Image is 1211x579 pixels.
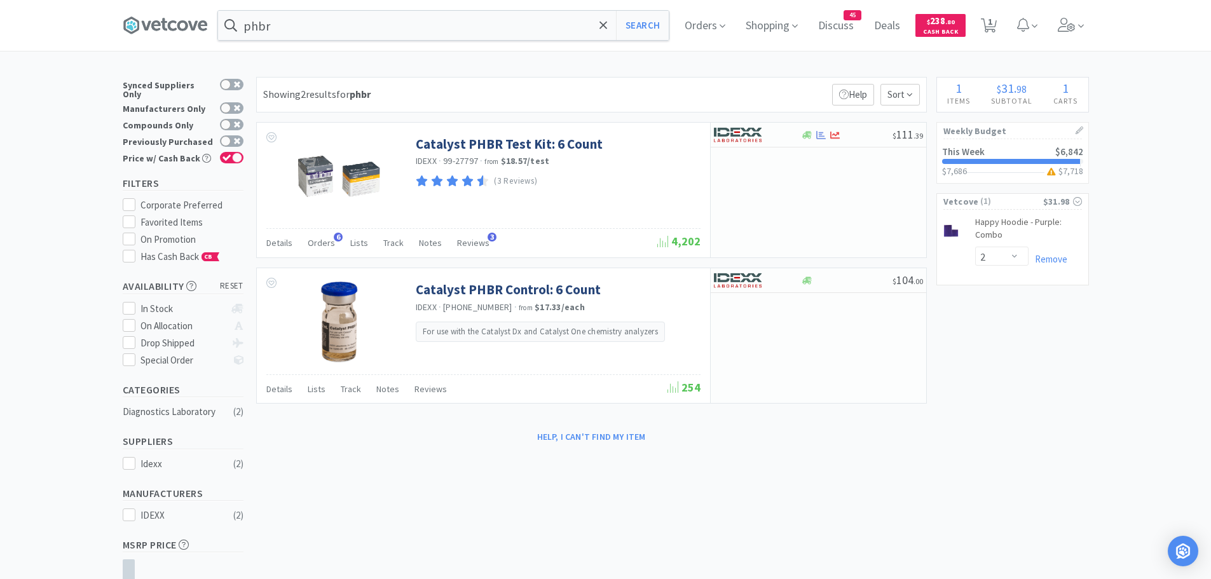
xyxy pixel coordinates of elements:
[439,155,441,167] span: ·
[298,281,381,364] img: a5953293b57d4717bc27f4dc5f4672ac_657083.png
[140,250,220,262] span: Has Cash Back
[943,219,959,244] img: e7d76590f398440ca8eed170a9df0a7a.jpg
[443,155,478,167] span: 99-27797
[1016,83,1027,95] span: 98
[893,276,896,286] span: $
[813,20,859,32] a: Discuss45
[942,165,967,177] span: $7,686
[123,79,214,99] div: Synced Suppliers Only
[123,135,214,146] div: Previously Purchased
[457,237,489,249] span: Reviews
[218,11,669,40] input: Search by item, sku, manufacturer, ingredient, size...
[667,380,701,395] span: 254
[140,215,243,230] div: Favorited Items
[334,233,343,242] span: 6
[383,237,404,249] span: Track
[423,326,658,337] p: For use with the Catalyst Dx and Catalyst One chemistry analyzers
[298,135,381,218] img: e9a5f4c527e14aa1b0238db754cfcf82_657146.png
[501,155,550,167] strong: $18.57 / test
[123,383,243,397] h5: Categories
[942,147,985,156] h2: This Week
[263,86,371,103] div: Showing 2 results
[308,383,325,395] span: Lists
[997,83,1001,95] span: $
[981,95,1043,107] h4: Subtotal
[202,253,215,261] span: CB
[233,404,243,419] div: ( 2 )
[1043,95,1088,107] h4: Carts
[140,301,225,317] div: In Stock
[140,318,225,334] div: On Allocation
[336,88,371,100] span: for
[893,273,923,287] span: 104
[937,139,1088,183] a: This Week$6,842$7,686$7,718
[416,281,601,298] a: Catalyst PHBR Control: 6 Count
[1055,146,1083,158] span: $6,842
[123,538,243,552] h5: MSRP Price
[1029,253,1067,265] a: Remove
[480,155,482,167] span: ·
[979,195,1043,208] span: ( 1 )
[350,88,371,100] strong: phbr
[123,486,243,501] h5: Manufacturers
[350,237,368,249] span: Lists
[927,15,955,27] span: 238
[140,336,225,351] div: Drop Shipped
[657,234,701,249] span: 4,202
[927,18,930,26] span: $
[416,301,437,313] a: IDEXX
[869,20,905,32] a: Deals
[123,176,243,191] h5: Filters
[123,119,214,130] div: Compounds Only
[443,301,512,313] span: [PHONE_NUMBER]
[123,404,226,419] div: Diagnostics Laboratory
[439,301,441,313] span: ·
[419,237,442,249] span: Notes
[937,95,981,107] h4: Items
[714,125,762,144] img: 13250b0087d44d67bb1668360c5632f9_13.png
[484,157,498,166] span: from
[616,11,669,40] button: Search
[140,508,219,523] div: IDEXX
[880,84,920,106] span: Sort
[943,194,979,208] span: Vetcove
[1044,167,1083,175] h3: $
[376,383,399,395] span: Notes
[514,301,517,313] span: ·
[976,22,1002,33] a: 1
[140,232,243,247] div: On Promotion
[416,135,603,153] a: Catalyst PHBR Test Kit: 6 Count
[416,155,437,167] a: IDEXX
[266,383,292,395] span: Details
[893,131,896,140] span: $
[1062,80,1069,96] span: 1
[913,276,923,286] span: . 00
[981,82,1043,95] div: .
[519,303,533,312] span: from
[123,102,214,113] div: Manufacturers Only
[832,84,874,106] p: Help
[140,198,243,213] div: Corporate Preferred
[535,301,585,313] strong: $17.33 / each
[140,353,225,368] div: Special Order
[123,152,214,163] div: Price w/ Cash Back
[945,18,955,26] span: . 80
[494,175,537,188] p: (3 Reviews)
[1063,165,1083,177] span: 7,718
[266,237,292,249] span: Details
[714,271,762,290] img: 13250b0087d44d67bb1668360c5632f9_13.png
[220,280,243,293] span: reset
[1043,194,1082,208] div: $31.98
[233,508,243,523] div: ( 2 )
[123,279,243,294] h5: Availability
[1168,536,1198,566] div: Open Intercom Messenger
[844,11,861,20] span: 45
[308,237,335,249] span: Orders
[923,29,958,37] span: Cash Back
[233,456,243,472] div: ( 2 )
[123,434,243,449] h5: Suppliers
[488,233,496,242] span: 3
[975,216,1082,246] a: Happy Hoodie - Purple: Combo
[341,383,361,395] span: Track
[893,127,923,142] span: 111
